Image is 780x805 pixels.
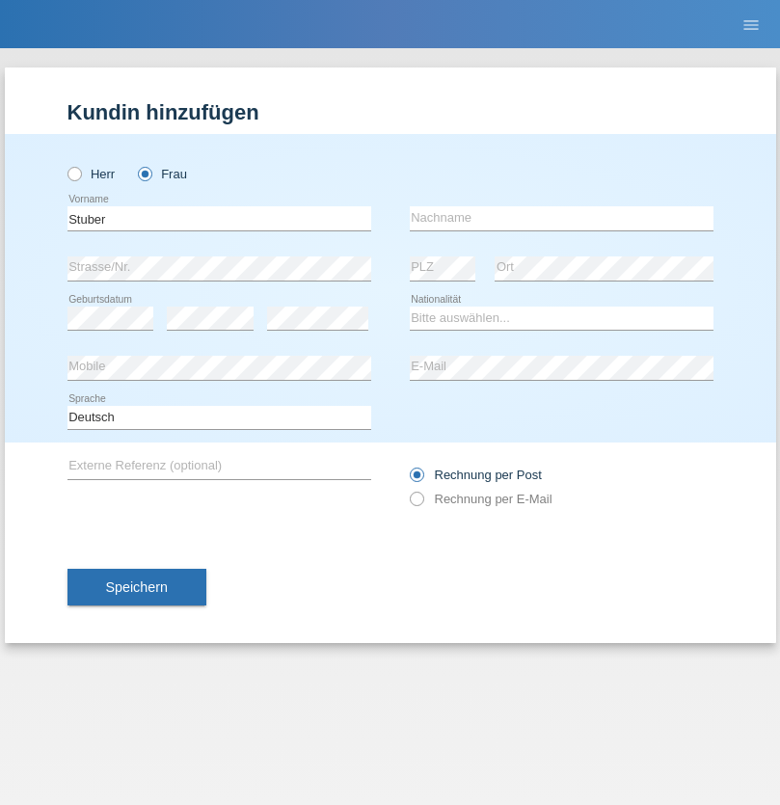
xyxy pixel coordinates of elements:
label: Frau [138,167,187,181]
i: menu [741,15,761,35]
label: Herr [67,167,116,181]
h1: Kundin hinzufügen [67,100,713,124]
span: Speichern [106,579,168,595]
input: Rechnung per Post [410,468,422,492]
button: Speichern [67,569,206,605]
a: menu [732,18,770,30]
label: Rechnung per Post [410,468,542,482]
input: Rechnung per E-Mail [410,492,422,516]
input: Frau [138,167,150,179]
input: Herr [67,167,80,179]
label: Rechnung per E-Mail [410,492,552,506]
